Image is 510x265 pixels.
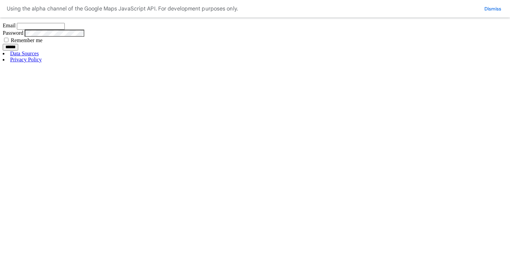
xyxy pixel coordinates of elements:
a: Privacy Policy [10,57,42,62]
label: Email [3,23,16,28]
label: Password [3,30,23,36]
button: Dismiss [482,5,503,12]
div: Using the alpha channel of the Google Maps JavaScript API. For development purposes only. [7,4,238,13]
label: Remember me [11,37,42,43]
a: Data Sources [10,51,39,56]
